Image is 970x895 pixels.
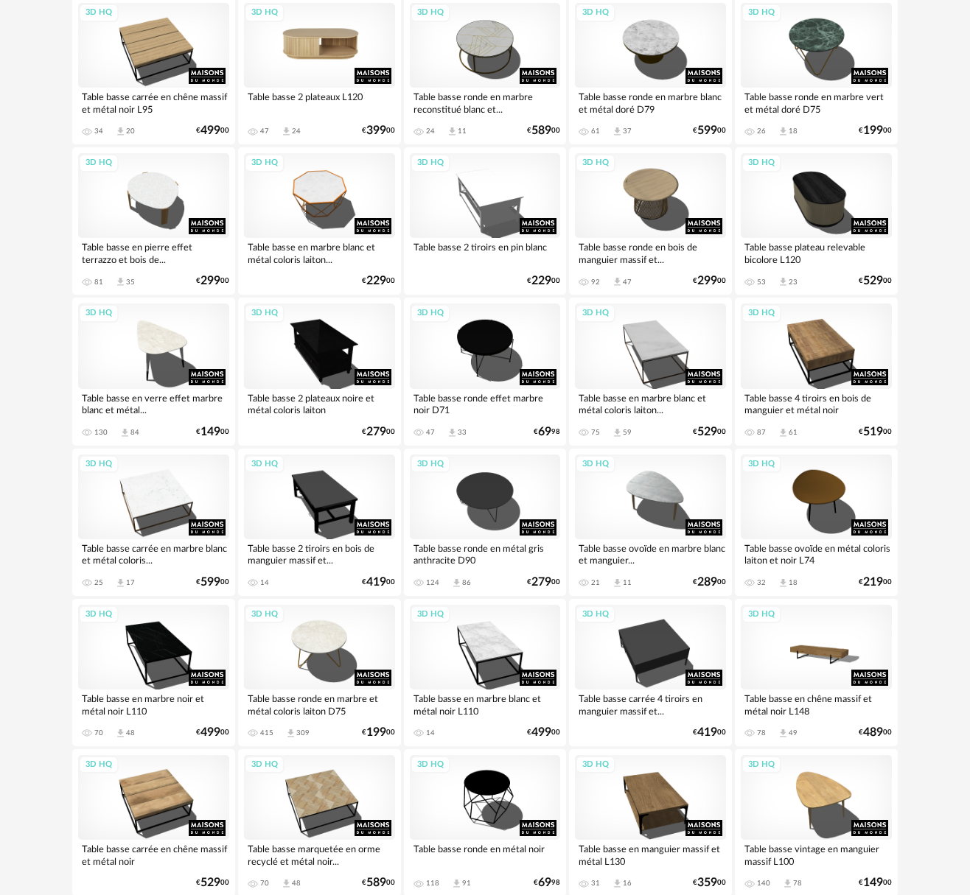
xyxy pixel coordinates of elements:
[260,127,269,136] div: 47
[863,878,883,888] span: 149
[281,878,292,889] span: Download icon
[789,127,798,136] div: 18
[238,298,401,445] a: 3D HQ Table basse 2 plateaux noire et métal coloris laiton €27900
[115,728,126,739] span: Download icon
[366,427,386,437] span: 279
[789,729,798,737] div: 49
[591,578,600,587] div: 21
[741,539,892,569] div: Table basse ovoïde en métal coloris laiton et noir L74
[292,127,301,136] div: 24
[778,276,789,287] span: Download icon
[366,276,386,286] span: 229
[859,728,892,737] div: € 00
[366,126,386,136] span: 399
[78,539,229,569] div: Table basse carrée en marbre blanc et métal coloris...
[591,127,600,136] div: 61
[200,126,220,136] span: 499
[245,455,285,474] div: 3D HQ
[196,728,229,737] div: € 00
[94,127,103,136] div: 34
[575,689,726,719] div: Table basse carrée 4 tiroirs en manguier massif et...
[591,278,600,287] div: 92
[411,154,450,172] div: 3D HQ
[410,389,561,418] div: Table basse ronde effet marbre noir D71
[742,756,781,774] div: 3D HQ
[575,389,726,418] div: Table basse en marbre blanc et métal coloris laiton...
[612,878,623,889] span: Download icon
[576,455,615,474] div: 3D HQ
[362,427,395,437] div: € 00
[757,729,766,737] div: 78
[79,4,119,22] div: 3D HQ
[404,599,567,746] a: 3D HQ Table basse en marbre blanc et métal noir L110 14 €49900
[404,449,567,596] a: 3D HQ Table basse ronde en métal gris anthracite D90 124 Download icon 86 €27900
[458,428,467,437] div: 33
[531,728,551,737] span: 499
[778,427,789,438] span: Download icon
[238,147,401,295] a: 3D HQ Table basse en marbre blanc et métal coloris laiton... €22900
[741,840,892,869] div: Table basse vintage en manguier massif L100
[612,427,623,438] span: Download icon
[569,449,732,596] a: 3D HQ Table basse ovoïde en marbre blanc et manguier... 21 Download icon 11 €28900
[741,238,892,267] div: Table basse plateau relevable bicolore L120
[411,606,450,624] div: 3D HQ
[697,126,717,136] span: 599
[426,127,435,136] div: 24
[569,599,732,746] a: 3D HQ Table basse carrée 4 tiroirs en manguier massif et... €41900
[757,578,766,587] div: 32
[196,878,229,888] div: € 00
[245,304,285,323] div: 3D HQ
[244,539,395,569] div: Table basse 2 tiroirs en bois de manguier massif et...
[458,127,467,136] div: 11
[742,154,781,172] div: 3D HQ
[742,4,781,22] div: 3D HQ
[115,276,126,287] span: Download icon
[200,728,220,737] span: 499
[260,729,273,737] div: 415
[789,278,798,287] div: 23
[623,578,632,587] div: 11
[782,878,793,889] span: Download icon
[576,756,615,774] div: 3D HQ
[238,449,401,596] a: 3D HQ Table basse 2 tiroirs en bois de manguier massif et... 14 €41900
[534,427,560,437] div: € 98
[426,428,435,437] div: 47
[426,879,439,888] div: 118
[778,578,789,589] span: Download icon
[79,606,119,624] div: 3D HQ
[196,126,229,136] div: € 00
[693,878,726,888] div: € 00
[366,578,386,587] span: 419
[196,578,229,587] div: € 00
[410,88,561,117] div: Table basse ronde en marbre reconstitué blanc et...
[362,728,395,737] div: € 00
[72,298,235,445] a: 3D HQ Table basse en verre effet marbre blanc et métal... 130 Download icon 84 €14900
[742,304,781,323] div: 3D HQ
[538,878,551,888] span: 69
[79,154,119,172] div: 3D HQ
[697,427,717,437] span: 529
[200,276,220,286] span: 299
[362,276,395,286] div: € 00
[79,304,119,323] div: 3D HQ
[404,147,567,295] a: 3D HQ Table basse 2 tiroirs en pin blanc €22900
[538,427,551,437] span: 69
[693,276,726,286] div: € 00
[863,276,883,286] span: 529
[462,578,471,587] div: 86
[245,4,285,22] div: 3D HQ
[79,756,119,774] div: 3D HQ
[697,276,717,286] span: 299
[569,147,732,295] a: 3D HQ Table basse ronde en bois de manguier massif et... 92 Download icon 47 €29900
[411,4,450,22] div: 3D HQ
[863,578,883,587] span: 219
[576,304,615,323] div: 3D HQ
[451,878,462,889] span: Download icon
[244,88,395,117] div: Table basse 2 plateaux L120
[72,449,235,596] a: 3D HQ Table basse carrée en marbre blanc et métal coloris... 25 Download icon 17 €59900
[78,689,229,719] div: Table basse en marbre noir et métal noir L110
[72,147,235,295] a: 3D HQ Table basse en pierre effet terrazzo et bois de... 81 Download icon 35 €29900
[94,578,103,587] div: 25
[285,728,296,739] span: Download icon
[789,428,798,437] div: 61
